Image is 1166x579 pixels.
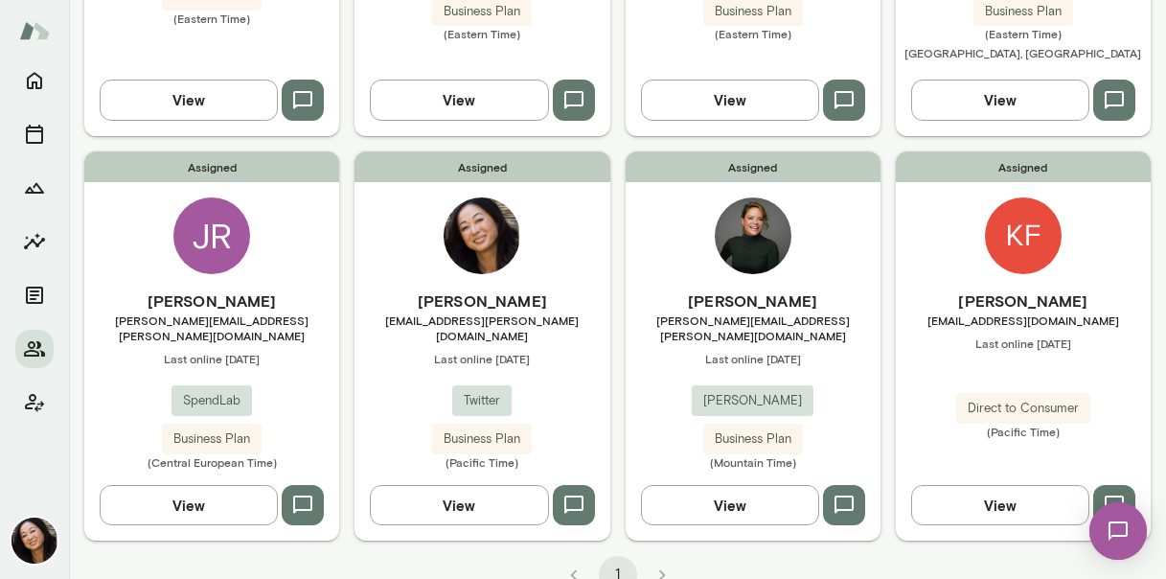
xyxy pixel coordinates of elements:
[896,289,1151,313] h6: [PERSON_NAME]
[896,313,1151,328] span: [EMAIL_ADDRESS][DOMAIN_NAME]
[973,2,1073,21] span: Business Plan
[626,351,880,366] span: Last online [DATE]
[19,12,50,49] img: Mento
[84,289,339,313] h6: [PERSON_NAME]
[171,391,252,410] span: SpendLab
[84,454,339,470] span: (Central European Time)
[354,454,609,470] span: (Pacific Time)
[432,2,532,21] span: Business Plan
[703,429,803,449] span: Business Plan
[626,289,880,313] h6: [PERSON_NAME]
[896,424,1151,439] span: (Pacific Time)
[84,313,339,343] span: [PERSON_NAME][EMAIL_ADDRESS][PERSON_NAME][DOMAIN_NAME]
[626,151,880,182] span: Assigned
[84,151,339,182] span: Assigned
[15,330,54,368] button: Members
[896,26,1151,41] span: (Eastern Time)
[703,2,803,21] span: Business Plan
[896,336,1151,351] span: Last online [DATE]
[354,151,609,182] span: Assigned
[626,26,880,41] span: (Eastern Time)
[15,115,54,153] button: Sessions
[641,485,819,525] button: View
[641,80,819,120] button: View
[100,485,278,525] button: View
[370,80,548,120] button: View
[432,429,532,449] span: Business Plan
[985,197,1062,274] img: Kara Felson
[715,197,791,274] img: Tara
[626,454,880,470] span: (Mountain Time)
[692,391,813,410] span: [PERSON_NAME]
[626,313,880,343] span: [PERSON_NAME][EMAIL_ADDRESS][PERSON_NAME][DOMAIN_NAME]
[911,485,1089,525] button: View
[173,197,250,274] div: JR
[904,46,1141,59] span: [GEOGRAPHIC_DATA], [GEOGRAPHIC_DATA]
[354,313,609,343] span: [EMAIL_ADDRESS][PERSON_NAME][DOMAIN_NAME]
[354,289,609,313] h6: [PERSON_NAME]
[370,485,548,525] button: View
[100,80,278,120] button: View
[11,518,57,564] img: Ming Chen
[15,169,54,207] button: Growth Plan
[956,399,1090,418] span: Direct to Consumer
[896,151,1151,182] span: Assigned
[162,429,262,449] span: Business Plan
[354,351,609,366] span: Last online [DATE]
[15,61,54,100] button: Home
[15,222,54,261] button: Insights
[354,26,609,41] span: (Eastern Time)
[911,80,1089,120] button: View
[15,383,54,422] button: Client app
[84,351,339,366] span: Last online [DATE]
[84,11,339,26] span: (Eastern Time)
[452,391,512,410] span: Twitter
[15,276,54,314] button: Documents
[444,197,520,274] img: Ming Chen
